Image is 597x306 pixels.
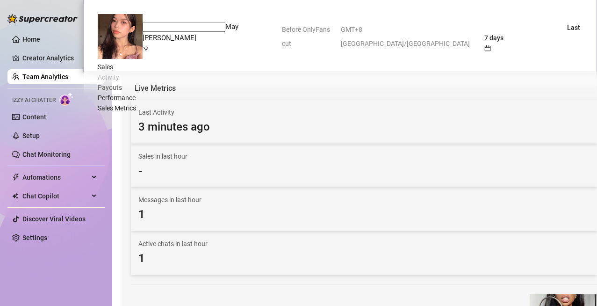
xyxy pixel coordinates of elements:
span: Sales in last hour [138,151,590,161]
div: Payouts [98,82,583,93]
img: Chat Copilot [12,193,18,199]
span: Chat Copilot [22,189,89,204]
a: Discover Viral Videos [22,215,86,223]
span: 1 [138,206,590,224]
div: Performance [98,93,583,103]
span: Before OnlyFans cut [282,22,335,51]
span: down [143,45,149,52]
span: GMT+8 [GEOGRAPHIC_DATA]/[GEOGRAPHIC_DATA] [341,22,479,51]
span: - [138,162,590,180]
div: Sales [98,62,583,72]
img: AI Chatter [59,92,74,106]
span: Messages in last hour [138,195,590,205]
a: Team Analytics [22,73,68,80]
a: Home [22,36,40,43]
span: 1 [138,250,590,268]
a: Content [22,113,46,121]
a: Chat Monitoring [22,151,71,158]
span: Active chats in last hour [138,239,590,249]
img: May Robles [98,14,143,59]
span: Izzy AI Chatter [12,96,56,105]
img: logo-BBDzfeDw.svg [7,14,78,23]
span: 3 minutes ago [138,118,590,136]
a: Creator Analytics [22,51,97,66]
div: Sales Metrics [98,103,583,113]
a: Setup [22,132,40,139]
span: calendar [484,45,491,51]
span: thunderbolt [12,174,20,181]
a: Settings [22,234,47,241]
span: Automations [22,170,89,185]
div: Activity [98,72,583,82]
